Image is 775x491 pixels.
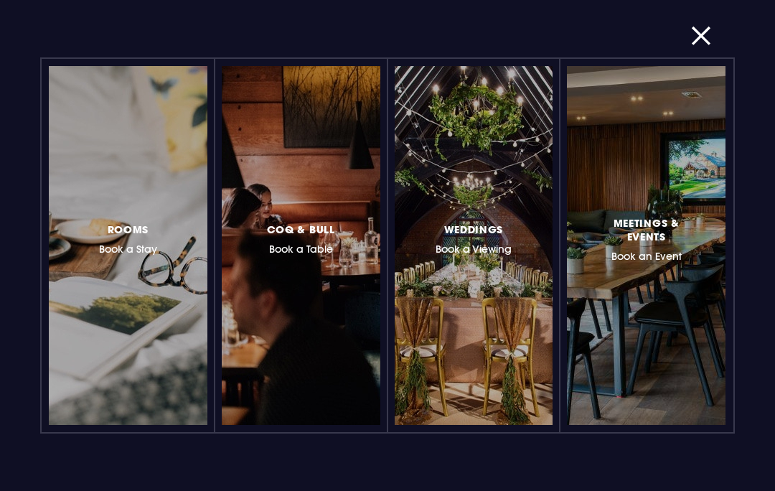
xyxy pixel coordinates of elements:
[99,220,157,256] h3: Book a Stay
[267,220,335,256] h3: Book a Table
[108,223,149,236] span: Rooms
[267,223,335,236] span: Coq & Bull
[436,220,512,256] h3: Book a Viewing
[601,214,691,263] h3: Book an Event
[567,66,725,425] a: Meetings & EventsBook an Event
[444,223,504,236] span: Weddings
[49,66,207,425] a: RoomsBook a Stay
[601,216,691,243] span: Meetings & Events
[222,66,380,425] a: Coq & BullBook a Table
[395,66,553,425] a: WeddingsBook a Viewing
